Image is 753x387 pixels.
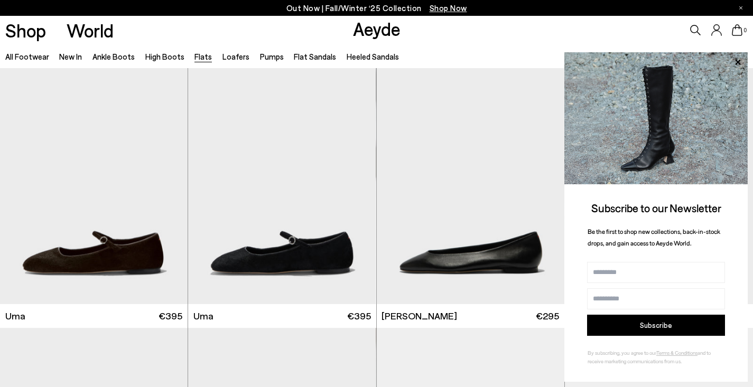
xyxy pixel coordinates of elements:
span: Be the first to shop new collections, back-in-stock drops, and gain access to Aeyde World. [588,228,720,247]
a: Heeled Sandals [347,52,399,61]
button: Subscribe [587,315,725,336]
img: Uma Ponyhair Flats [188,68,375,304]
a: All Footwear [5,52,49,61]
span: By subscribing, you agree to our [588,350,656,356]
a: Terms & Conditions [656,350,698,356]
div: 1 / 6 [377,68,564,304]
img: Ellie Almond-Toe Flats [377,68,564,304]
a: Shop [5,21,46,40]
div: 2 / 6 [188,68,375,304]
a: 0 [732,24,742,36]
div: 2 / 5 [376,68,563,304]
a: [PERSON_NAME] €295 [377,304,564,328]
span: 0 [742,27,748,33]
div: 1 / 5 [188,68,376,304]
a: 5 / 5 1 / 5 2 / 5 3 / 5 4 / 5 5 / 5 1 / 5 Next slide Previous slide [188,68,376,304]
img: Uma Ponyhair Flats [376,68,563,304]
p: Out Now | Fall/Winter ‘25 Collection [286,2,467,15]
a: World [67,21,114,40]
span: €395 [347,309,371,323]
a: 6 / 6 1 / 6 2 / 6 3 / 6 4 / 6 5 / 6 6 / 6 1 / 6 Next slide Previous slide [377,68,564,304]
span: €295 [536,309,559,323]
span: Uma [5,309,25,323]
span: Subscribe to our Newsletter [591,201,721,214]
span: [PERSON_NAME] [382,309,457,323]
img: Uma Ponyhair Flats [188,68,376,304]
span: €395 [159,309,182,323]
img: 2a6287a1333c9a56320fd6e7b3c4a9a9.jpg [564,52,748,184]
a: New In [59,52,82,61]
span: Filters [723,52,745,61]
a: Pumps [260,52,284,61]
a: Uma €395 [188,304,376,328]
a: Ankle Boots [92,52,135,61]
span: Navigate to /collections/new-in [430,3,467,13]
a: Aeyde [353,17,401,40]
a: Flats [194,52,212,61]
a: High Boots [145,52,184,61]
a: Flat Sandals [294,52,336,61]
a: Loafers [222,52,249,61]
span: Uma [193,309,213,323]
